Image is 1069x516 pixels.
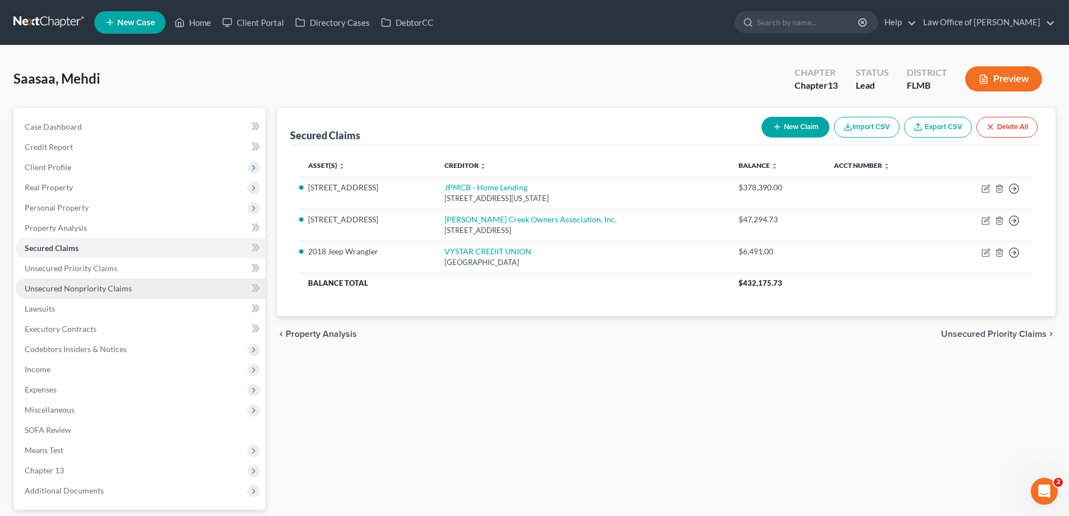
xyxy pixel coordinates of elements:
a: DebtorCC [375,12,439,33]
div: Secured Claims [290,129,360,142]
div: [STREET_ADDRESS] [444,225,721,236]
button: Import CSV [834,117,900,138]
button: New Claim [761,117,829,138]
div: [STREET_ADDRESS][US_STATE] [444,193,721,204]
a: Credit Report [16,137,265,157]
th: Balance Total [299,273,730,293]
a: Client Portal [217,12,290,33]
i: unfold_more [480,163,487,170]
div: [GEOGRAPHIC_DATA] [444,257,721,268]
a: [PERSON_NAME] Creek Owners Association, Inc. [444,214,617,224]
li: [STREET_ADDRESS] [308,214,426,225]
i: chevron_left [277,330,286,339]
span: 2 [1054,478,1063,487]
span: Additional Documents [25,486,104,495]
a: Unsecured Priority Claims [16,258,265,278]
span: New Case [117,19,155,27]
a: Unsecured Nonpriority Claims [16,278,265,299]
div: $378,390.00 [738,182,816,193]
span: Means Test [25,445,63,455]
span: Client Profile [25,162,71,172]
button: Preview [965,66,1042,92]
div: District [907,66,947,79]
span: Unsecured Priority Claims [941,330,1047,339]
a: Acct Number unfold_more [834,161,890,170]
li: [STREET_ADDRESS] [308,182,426,193]
span: Unsecured Priority Claims [25,263,117,273]
button: Unsecured Priority Claims chevron_right [941,330,1056,339]
a: Lawsuits [16,299,265,319]
i: unfold_more [338,163,345,170]
span: Property Analysis [286,330,357,339]
a: Export CSV [904,117,972,138]
span: Chapter 13 [25,465,64,475]
a: Law Office of [PERSON_NAME] [917,12,1055,33]
span: Property Analysis [25,223,87,232]
div: $47,294.73 [738,214,816,225]
a: Property Analysis [16,218,265,238]
a: Home [169,12,217,33]
li: 2018 Jeep Wrangler [308,246,426,257]
span: Miscellaneous [25,405,75,414]
span: Codebtors Insiders & Notices [25,344,127,354]
a: SOFA Review [16,420,265,440]
button: Delete All [976,117,1038,138]
span: $432,175.73 [738,278,782,287]
span: Unsecured Nonpriority Claims [25,284,132,293]
a: Asset(s) unfold_more [308,161,345,170]
a: Secured Claims [16,238,265,258]
div: Chapter [795,79,838,92]
button: chevron_left Property Analysis [277,330,357,339]
i: unfold_more [771,163,778,170]
input: Search by name... [757,12,860,33]
span: 13 [828,80,838,90]
a: Executory Contracts [16,319,265,339]
span: Case Dashboard [25,122,82,131]
a: JPMCB - Home Lending [444,182,527,192]
span: Real Property [25,182,73,192]
span: Expenses [25,385,57,394]
a: Help [879,12,916,33]
span: Lawsuits [25,304,55,313]
a: Case Dashboard [16,117,265,137]
div: Chapter [795,66,838,79]
span: SOFA Review [25,425,71,435]
a: Creditor unfold_more [444,161,487,170]
a: VYSTAR CREDIT UNION [444,246,531,256]
a: Directory Cases [290,12,375,33]
span: Saasaa, Mehdi [13,70,100,86]
div: Status [856,66,889,79]
div: Lead [856,79,889,92]
i: unfold_more [883,163,890,170]
div: FLMB [907,79,947,92]
span: Executory Contracts [25,324,97,334]
a: Balance unfold_more [738,161,778,170]
span: Income [25,364,51,374]
span: Secured Claims [25,243,79,253]
span: Personal Property [25,203,89,212]
span: Credit Report [25,142,73,152]
div: $6,491.00 [738,246,816,257]
iframe: Intercom live chat [1031,478,1058,505]
i: chevron_right [1047,330,1056,339]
